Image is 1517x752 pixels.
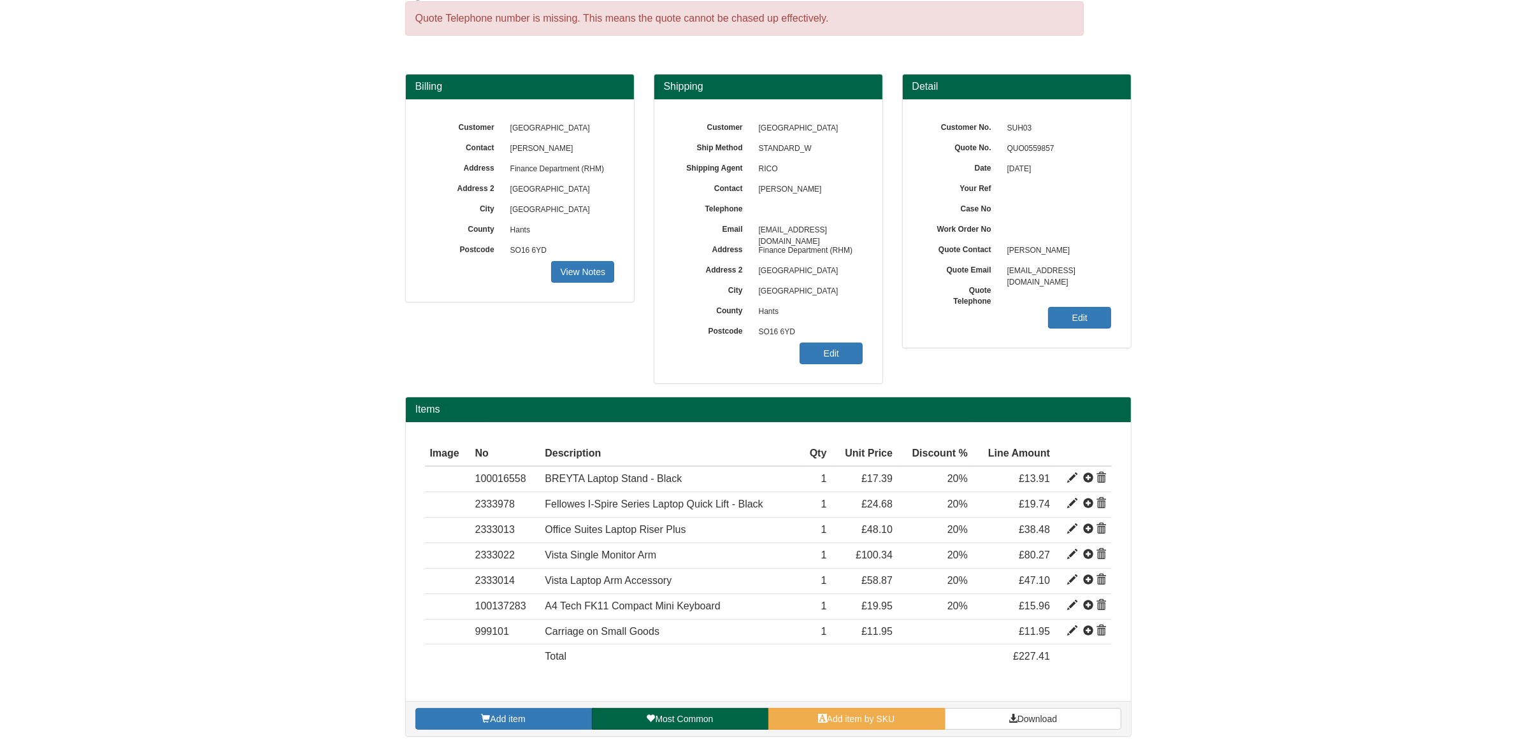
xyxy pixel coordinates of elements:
[947,600,968,611] span: 20%
[551,261,614,283] a: View Notes
[673,241,752,255] label: Address
[947,524,968,535] span: 20%
[504,180,615,200] span: [GEOGRAPHIC_DATA]
[673,261,752,276] label: Address 2
[945,708,1121,730] a: Download
[821,600,827,611] span: 1
[545,600,720,611] span: A4 Tech FK11 Compact Mini Keyboard
[1001,241,1112,261] span: [PERSON_NAME]
[922,241,1001,255] label: Quote Contact
[831,441,898,467] th: Unit Price
[922,180,1001,194] label: Your Ref
[545,575,672,586] span: Vista Laptop Arm Accessory
[1001,118,1112,139] span: SUH03
[1019,550,1050,560] span: £80.27
[425,441,470,467] th: Image
[470,466,540,492] td: 100016558
[425,180,504,194] label: Address 2
[821,499,827,509] span: 1
[861,499,893,509] span: £24.68
[922,220,1001,235] label: Work Order No
[1001,159,1112,180] span: [DATE]
[673,302,752,316] label: County
[752,241,863,261] span: Finance Department (RHM)
[752,302,863,322] span: Hants
[1001,139,1112,159] span: QUO0559857
[922,261,1001,276] label: Quote Email
[545,473,682,484] span: BREYTA Laptop Stand - Black
[752,180,863,200] span: [PERSON_NAME]
[973,441,1055,467] th: Line Amount
[1001,261,1112,281] span: [EMAIL_ADDRESS][DOMAIN_NAME]
[947,575,968,586] span: 20%
[470,518,540,543] td: 2333013
[1013,651,1050,662] span: £227.41
[415,81,624,92] h3: Billing
[470,441,540,467] th: No
[821,575,827,586] span: 1
[861,626,893,637] span: £11.95
[861,524,893,535] span: £48.10
[415,404,1121,415] h2: Items
[752,322,863,343] span: SO16 6YD
[470,492,540,518] td: 2333978
[752,159,863,180] span: RICO
[425,159,504,174] label: Address
[1019,473,1050,484] span: £13.91
[861,600,893,611] span: £19.95
[470,593,540,619] td: 100137283
[540,644,800,669] td: Total
[664,81,873,92] h3: Shipping
[504,159,615,180] span: Finance Department (RHM)
[947,499,968,509] span: 20%
[1019,600,1050,611] span: £15.96
[922,200,1001,215] label: Case No
[922,118,1001,133] label: Customer No.
[821,524,827,535] span: 1
[1017,714,1057,724] span: Download
[1019,626,1050,637] span: £11.95
[752,118,863,139] span: [GEOGRAPHIC_DATA]
[922,159,1001,174] label: Date
[673,220,752,235] label: Email
[545,524,686,535] span: Office Suites Laptop Riser Plus
[947,550,968,560] span: 20%
[752,261,863,281] span: [GEOGRAPHIC_DATA]
[673,322,752,337] label: Postcode
[752,281,863,302] span: [GEOGRAPHIC_DATA]
[504,220,615,241] span: Hants
[1019,524,1050,535] span: £38.48
[821,626,827,637] span: 1
[673,281,752,296] label: City
[922,281,1001,307] label: Quote Telephone
[490,714,525,724] span: Add item
[673,200,752,215] label: Telephone
[947,473,968,484] span: 20%
[504,118,615,139] span: [GEOGRAPHIC_DATA]
[540,441,800,467] th: Description
[545,499,763,509] span: Fellowes I-Spire Series Laptop Quick Lift - Black
[800,343,863,364] a: Edit
[425,220,504,235] label: County
[470,543,540,569] td: 2333022
[673,180,752,194] label: Contact
[504,139,615,159] span: [PERSON_NAME]
[801,441,832,467] th: Qty
[922,139,1001,153] label: Quote No.
[752,139,863,159] span: STANDARD_W
[425,241,504,255] label: Postcode
[425,139,504,153] label: Contact
[821,550,827,560] span: 1
[673,118,752,133] label: Customer
[861,473,893,484] span: £17.39
[673,139,752,153] label: Ship Method
[898,441,973,467] th: Discount %
[470,619,540,644] td: 999101
[1048,307,1111,329] a: Edit
[861,575,893,586] span: £58.87
[425,118,504,133] label: Customer
[673,159,752,174] label: Shipping Agent
[856,550,893,560] span: £100.34
[405,1,1084,36] div: Quote Telephone number is missing. This means the quote cannot be chased up effectively.
[655,714,713,724] span: Most Common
